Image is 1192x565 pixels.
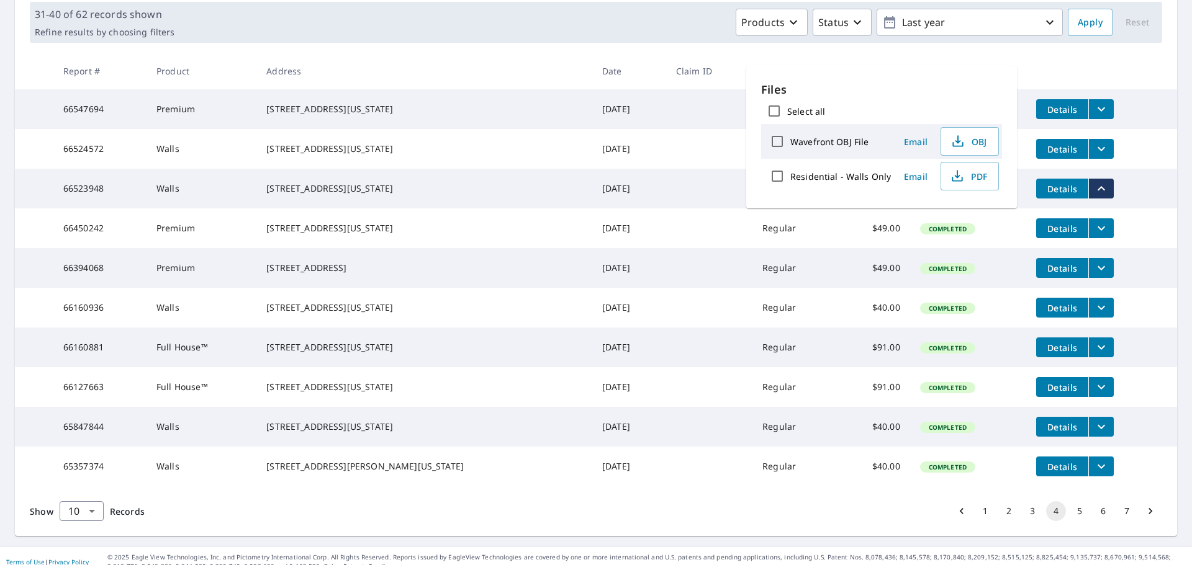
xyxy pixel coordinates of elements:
[1046,501,1066,521] button: page 4
[592,53,666,89] th: Date
[266,301,582,314] div: [STREET_ADDRESS][US_STATE]
[949,169,988,184] span: PDF
[1036,139,1088,159] button: detailsBtn-66524572
[35,7,174,22] p: 31-40 of 62 records shown
[921,225,974,233] span: Completed
[921,304,974,313] span: Completed
[877,9,1063,36] button: Last year
[761,81,1002,98] p: Files
[256,53,592,89] th: Address
[790,136,869,148] label: Wavefront OBJ File
[592,89,666,129] td: [DATE]
[1070,501,1090,521] button: Go to page 5
[266,143,582,155] div: [STREET_ADDRESS][US_STATE]
[1036,298,1088,318] button: detailsBtn-66160936
[266,420,582,433] div: [STREET_ADDRESS][US_STATE]
[266,182,582,195] div: [STREET_ADDRESS][US_STATE]
[1044,183,1081,195] span: Details
[1036,179,1088,198] button: detailsBtn-66523948
[592,169,666,208] td: [DATE]
[836,327,910,367] td: $91.00
[147,53,256,89] th: Product
[921,463,974,471] span: Completed
[836,53,910,89] th: Cost
[897,12,1042,33] p: Last year
[110,505,145,517] span: Records
[752,367,836,407] td: Regular
[53,327,147,367] td: 66160881
[836,288,910,327] td: $40.00
[752,407,836,447] td: Regular
[1088,456,1114,476] button: filesDropdownBtn-65357374
[1088,298,1114,318] button: filesDropdownBtn-66160936
[1044,461,1081,473] span: Details
[836,407,910,447] td: $40.00
[266,381,582,393] div: [STREET_ADDRESS][US_STATE]
[1088,417,1114,437] button: filesDropdownBtn-65847844
[53,447,147,486] td: 65357374
[60,501,104,521] div: Show 10 records
[949,134,988,149] span: OBJ
[1088,99,1114,119] button: filesDropdownBtn-66547694
[60,494,104,528] div: 10
[53,407,147,447] td: 65847844
[901,171,931,182] span: Email
[787,105,825,117] label: Select all
[736,9,808,36] button: Products
[666,53,752,89] th: Claim ID
[1044,223,1081,234] span: Details
[921,423,974,432] span: Completed
[592,248,666,288] td: [DATE]
[592,447,666,486] td: [DATE]
[1036,456,1088,476] button: detailsBtn-65357374
[1023,501,1042,521] button: Go to page 3
[790,171,891,182] label: Residential - Walls Only
[836,447,910,486] td: $40.00
[836,367,910,407] td: $91.00
[1088,337,1114,357] button: filesDropdownBtn-66160881
[266,103,582,115] div: [STREET_ADDRESS][US_STATE]
[35,27,174,38] p: Refine results by choosing filters
[147,288,256,327] td: Walls
[752,288,836,327] td: Regular
[1044,262,1081,274] span: Details
[1036,417,1088,437] button: detailsBtn-65847844
[813,9,872,36] button: Status
[147,248,256,288] td: Premium
[53,288,147,327] td: 66160936
[952,501,972,521] button: Go to previous page
[1036,218,1088,238] button: detailsBtn-66450242
[1044,104,1081,115] span: Details
[30,505,53,517] span: Show
[1088,218,1114,238] button: filesDropdownBtn-66450242
[147,208,256,248] td: Premium
[941,127,999,156] button: OBJ
[147,129,256,169] td: Walls
[266,341,582,354] div: [STREET_ADDRESS][US_STATE]
[1088,377,1114,397] button: filesDropdownBtn-66127663
[147,367,256,407] td: Full House™
[950,501,1162,521] nav: pagination navigation
[53,248,147,288] td: 66394068
[901,136,931,148] span: Email
[53,367,147,407] td: 66127663
[896,132,936,151] button: Email
[147,89,256,129] td: Premium
[1088,258,1114,278] button: filesDropdownBtn-66394068
[1078,15,1103,30] span: Apply
[975,501,995,521] button: Go to page 1
[1036,337,1088,357] button: detailsBtn-66160881
[921,383,974,392] span: Completed
[592,367,666,407] td: [DATE]
[752,208,836,248] td: Regular
[147,169,256,208] td: Walls
[1068,9,1113,36] button: Apply
[592,129,666,169] td: [DATE]
[266,222,582,234] div: [STREET_ADDRESS][US_STATE]
[1140,501,1160,521] button: Go to next page
[1117,501,1137,521] button: Go to page 7
[1088,139,1114,159] button: filesDropdownBtn-66524572
[53,89,147,129] td: 66547694
[1036,377,1088,397] button: detailsBtn-66127663
[1044,143,1081,155] span: Details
